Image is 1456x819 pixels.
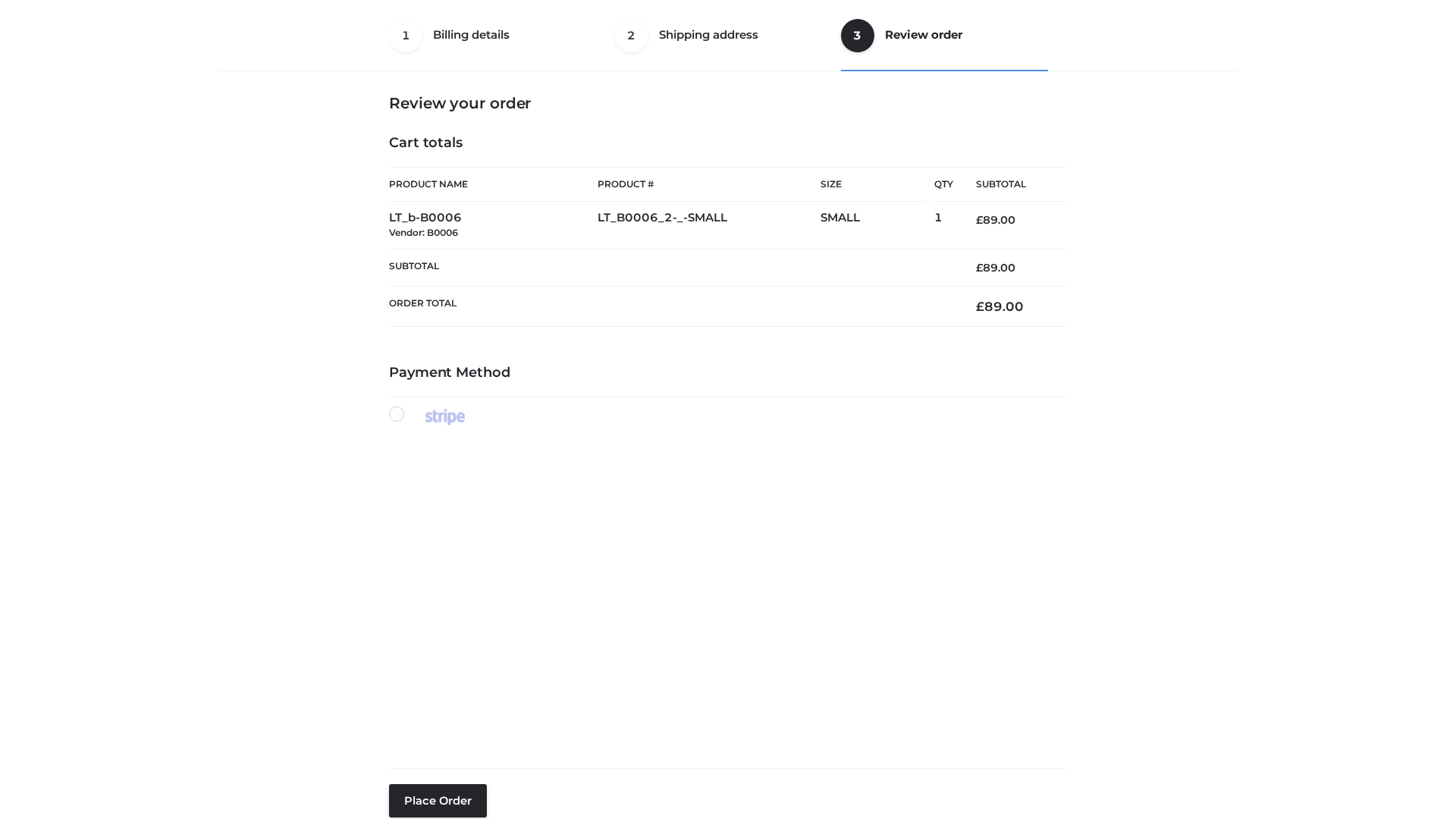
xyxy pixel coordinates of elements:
span: £ [976,299,984,314]
bdi: 89.00 [976,299,1024,314]
h4: Payment Method [389,365,1067,381]
th: Subtotal [953,168,1067,202]
h3: Review your order [389,94,1067,112]
td: LT_B0006_2-_-SMALL [598,202,821,249]
td: 1 [934,202,953,249]
td: SMALL [821,202,934,249]
th: Product # [598,167,821,202]
h4: Cart totals [389,135,1067,152]
iframe: Secure payment input frame [386,422,1064,756]
th: Subtotal [389,249,953,286]
bdi: 89.00 [976,213,1015,227]
small: Vendor: B0006 [389,227,458,238]
th: Product Name [389,167,598,202]
th: Order Total [389,287,953,327]
th: Qty [934,167,953,202]
bdi: 89.00 [976,261,1015,275]
span: £ [976,213,983,227]
button: Place order [389,784,487,817]
td: LT_b-B0006 [389,202,598,249]
th: Size [821,168,927,202]
span: £ [976,261,983,275]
